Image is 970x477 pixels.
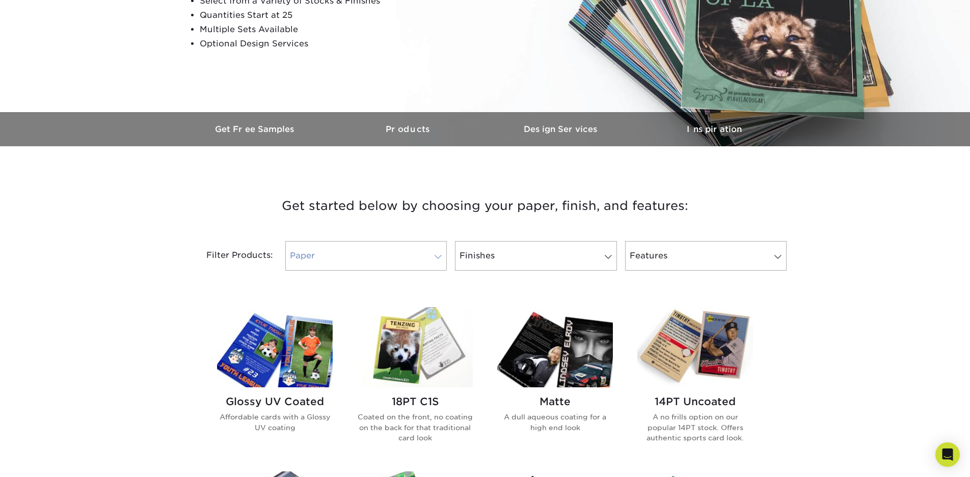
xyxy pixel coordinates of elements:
[497,307,613,387] img: Matte Trading Cards
[179,112,332,146] a: Get Free Samples
[217,307,333,459] a: Glossy UV Coated Trading Cards Glossy UV Coated Affordable cards with a Glossy UV coating
[638,112,791,146] a: Inspiration
[187,183,783,229] h3: Get started below by choosing your paper, finish, and features:
[332,112,485,146] a: Products
[637,412,753,443] p: A no frills option on our popular 14PT stock. Offers authentic sports card look.
[497,395,613,408] h2: Matte
[497,307,613,459] a: Matte Trading Cards Matte A dull aqueous coating for a high end look
[625,241,787,271] a: Features
[357,307,473,387] img: 18PT C1S Trading Cards
[485,124,638,134] h3: Design Services
[637,307,753,387] img: 14PT Uncoated Trading Cards
[285,241,447,271] a: Paper
[357,307,473,459] a: 18PT C1S Trading Cards 18PT C1S Coated on the front, no coating on the back for that traditional ...
[455,241,616,271] a: Finishes
[332,124,485,134] h3: Products
[935,442,960,467] div: Open Intercom Messenger
[179,241,281,271] div: Filter Products:
[485,112,638,146] a: Design Services
[357,412,473,443] p: Coated on the front, no coating on the back for that traditional card look
[217,395,333,408] h2: Glossy UV Coated
[200,8,446,22] li: Quantities Start at 25
[497,412,613,433] p: A dull aqueous coating for a high end look
[217,412,333,433] p: Affordable cards with a Glossy UV coating
[179,124,332,134] h3: Get Free Samples
[637,307,753,459] a: 14PT Uncoated Trading Cards 14PT Uncoated A no frills option on our popular 14PT stock. Offers au...
[200,37,446,51] li: Optional Design Services
[200,22,446,37] li: Multiple Sets Available
[357,395,473,408] h2: 18PT C1S
[638,124,791,134] h3: Inspiration
[217,307,333,387] img: Glossy UV Coated Trading Cards
[637,395,753,408] h2: 14PT Uncoated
